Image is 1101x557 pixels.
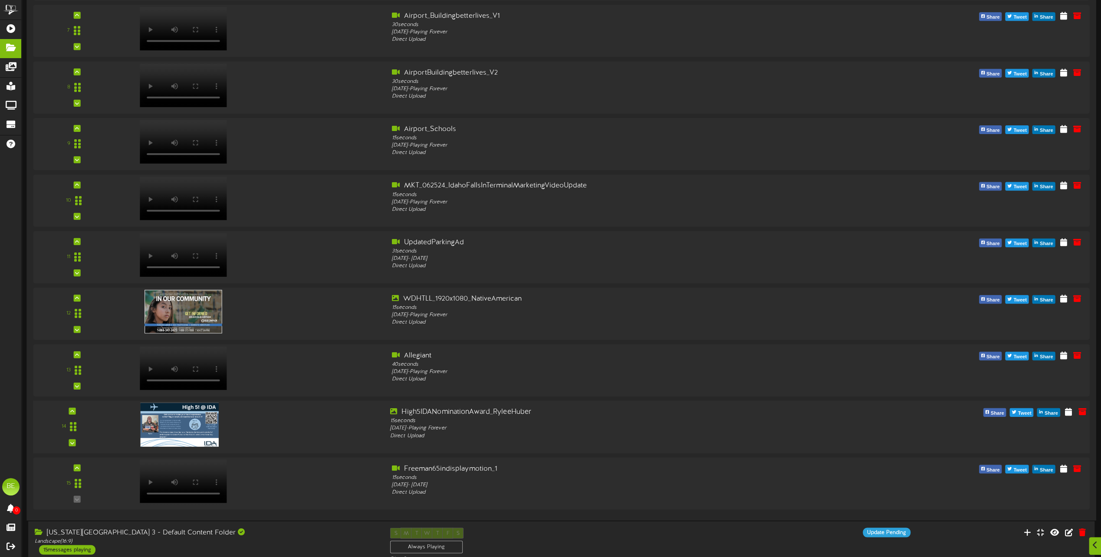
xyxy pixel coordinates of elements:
[35,528,377,537] div: [US_STATE][GEOGRAPHIC_DATA] 3 - Default Content Folder
[985,239,1002,249] span: Share
[2,478,20,495] div: BE
[1005,69,1029,77] button: Tweet
[392,21,819,29] div: 30 seconds
[1012,295,1028,305] span: Tweet
[1005,239,1029,247] button: Tweet
[979,182,1002,190] button: Share
[979,125,1002,134] button: Share
[985,352,1002,361] span: Share
[392,198,819,206] div: [DATE] - Playing Forever
[979,239,1002,247] button: Share
[392,85,819,92] div: [DATE] - Playing Forever
[392,134,819,141] div: 15 seconds
[979,12,1002,21] button: Share
[979,69,1002,77] button: Share
[985,465,1002,475] span: Share
[392,191,819,198] div: 15 seconds
[392,481,819,488] div: [DATE] - [DATE]
[1032,465,1055,473] button: Share
[66,310,71,317] div: 12
[390,541,463,553] div: Always Playing
[67,84,70,91] div: 8
[392,304,819,311] div: 15 seconds
[66,479,71,487] div: 15
[1043,408,1060,418] span: Share
[392,360,819,368] div: 40 seconds
[392,92,819,100] div: Direct Upload
[66,367,71,374] div: 13
[392,29,819,36] div: [DATE] - Playing Forever
[1012,239,1028,249] span: Tweet
[1038,13,1055,22] span: Share
[985,69,1002,79] span: Share
[390,424,822,432] div: [DATE] - Playing Forever
[67,140,70,147] div: 9
[392,262,819,270] div: Direct Upload
[1005,182,1029,190] button: Tweet
[392,464,819,474] div: Freeman65indisplaymotion_1
[392,149,819,157] div: Direct Upload
[1038,352,1055,361] span: Share
[983,408,1006,416] button: Share
[392,68,819,78] div: AirportBuildingbetterlives_V2
[1032,12,1055,21] button: Share
[985,126,1002,135] span: Share
[392,375,819,383] div: Direct Upload
[145,290,222,333] img: d94b8ba9-551b-4256-baeb-56daeb52a8bc.jpg
[1012,465,1028,475] span: Tweet
[1032,182,1055,190] button: Share
[392,36,819,43] div: Direct Upload
[1016,408,1033,418] span: Tweet
[1005,351,1029,360] button: Tweet
[392,255,819,262] div: [DATE] - [DATE]
[392,351,819,360] div: Allegiant
[1032,239,1055,247] button: Share
[66,197,71,204] div: 10
[67,253,70,261] div: 11
[979,465,1002,473] button: Share
[392,368,819,375] div: [DATE] - Playing Forever
[1032,295,1055,304] button: Share
[392,124,819,134] div: Airport_Schools
[1038,239,1055,249] span: Share
[1005,465,1029,473] button: Tweet
[390,432,822,439] div: Direct Upload
[39,545,95,554] div: 15 messages playing
[1032,351,1055,360] button: Share
[390,407,822,417] div: High5IDANominationAward_RyleeHuber
[1038,182,1055,192] span: Share
[392,237,819,247] div: UpdatedParkingAd
[35,537,377,545] div: Landscape ( 16:9 )
[392,181,819,191] div: MKT_062524_IdahoFallsInTerminalMarketingVideoUpdate
[863,528,910,537] div: Update Pending
[1038,465,1055,475] span: Share
[1012,352,1028,361] span: Tweet
[1038,69,1055,79] span: Share
[392,206,819,213] div: Direct Upload
[1032,125,1055,134] button: Share
[1012,182,1028,192] span: Tweet
[1012,126,1028,135] span: Tweet
[62,423,66,430] div: 14
[985,182,1002,192] span: Share
[1038,295,1055,305] span: Share
[979,295,1002,304] button: Share
[1005,12,1029,21] button: Tweet
[1010,408,1034,416] button: Tweet
[392,474,819,481] div: 15 seconds
[1005,125,1029,134] button: Tweet
[392,247,819,255] div: 31 seconds
[1005,295,1029,304] button: Tweet
[1032,69,1055,77] button: Share
[392,319,819,326] div: Direct Upload
[989,408,1006,418] span: Share
[392,78,819,85] div: 30 seconds
[390,417,822,424] div: 15 seconds
[392,488,819,496] div: Direct Upload
[985,295,1002,305] span: Share
[1038,126,1055,135] span: Share
[1012,69,1028,79] span: Tweet
[392,311,819,319] div: [DATE] - Playing Forever
[392,11,819,21] div: Airport_Buildingbetterlives_V1
[392,294,819,304] div: WDHTLL_1920x1080_NativeAmerican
